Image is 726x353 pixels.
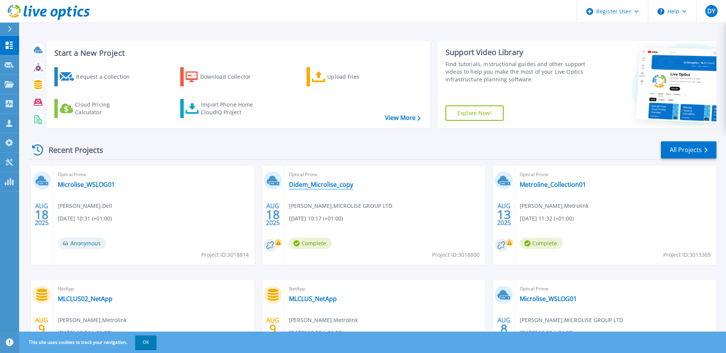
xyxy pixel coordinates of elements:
span: 18 [266,211,280,218]
div: Import Phone Home CloudIQ Project [201,101,261,116]
span: Optical Prime [58,170,250,179]
h3: Start a New Project [54,49,420,57]
span: NetApp [289,285,481,293]
a: Request a Collection [54,67,140,86]
button: OK [135,335,157,349]
span: Complete [520,238,563,249]
a: All Projects [661,141,716,159]
div: AUG 2025 [34,201,49,228]
span: [DATE] 10:31 (+01:00) [58,214,112,223]
span: [DATE] 10:17 (+01:00) [289,214,343,223]
div: Request a Collection [76,69,137,84]
a: Explore Now! [445,105,504,121]
div: Cloud Pricing Calculator [75,101,136,116]
span: [DATE] 11:32 (+01:00) [520,214,574,223]
a: Cloud Pricing Calculator [54,99,140,118]
div: AUG 2025 [266,201,280,228]
span: 13 [497,211,511,218]
a: MLCLUS02_NetApp [58,295,113,303]
span: [DATE] 16:03 (+01:00) [520,329,574,337]
span: [PERSON_NAME] , MICROLISE GROUP LTD [520,316,623,324]
a: Metroline_Collection01 [520,181,586,188]
a: Microlise_WSLOG01 [520,295,577,303]
a: Upload Files [307,67,392,86]
span: Optical Prime [520,170,712,179]
span: NetApp [58,285,250,293]
a: Microlise_WSLOG01 [58,181,115,188]
div: AUG 2025 [497,201,511,228]
span: Optical Prime [520,285,712,293]
div: AUG 2025 [497,315,511,343]
span: 9 [269,325,276,332]
a: Didem_Microlise_copy [289,181,353,188]
span: [DATE] 12:04 (+01:00) [58,329,112,337]
span: 9 [38,325,45,332]
span: Project ID: 3018814 [201,251,249,259]
div: Recent Projects [29,141,114,159]
span: [PERSON_NAME] , Metrolink [520,202,589,210]
a: View More [385,114,421,121]
span: Complete [289,238,332,249]
div: Find tutorials, instructional guides and other support videos to help you make the most of your L... [445,60,587,83]
span: Project ID: 3018800 [432,251,480,259]
div: Upload Files [327,69,388,84]
span: 18 [35,211,49,218]
div: Support Video Library [445,47,587,57]
div: AUG 2025 [266,315,280,343]
div: Download Collector [200,69,261,84]
span: [PERSON_NAME] , Metrolink [289,316,358,324]
span: [PERSON_NAME] , Dell [58,202,112,210]
a: MLCLUS_NetApp [289,295,337,303]
span: 8 [501,325,507,332]
span: [PERSON_NAME] , MICROLISE GROUP LTD [289,202,392,210]
span: This site uses cookies to track your navigation. [21,335,157,349]
div: AUG 2025 [34,315,49,343]
span: Project ID: 3013369 [663,251,711,259]
span: DY [707,8,715,14]
span: [DATE] 12:00 (+01:00) [289,329,343,337]
span: Anonymous [58,238,106,249]
span: Optical Prime [289,170,481,179]
a: Download Collector [180,67,266,86]
span: [PERSON_NAME] , Metrolink [58,316,127,324]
